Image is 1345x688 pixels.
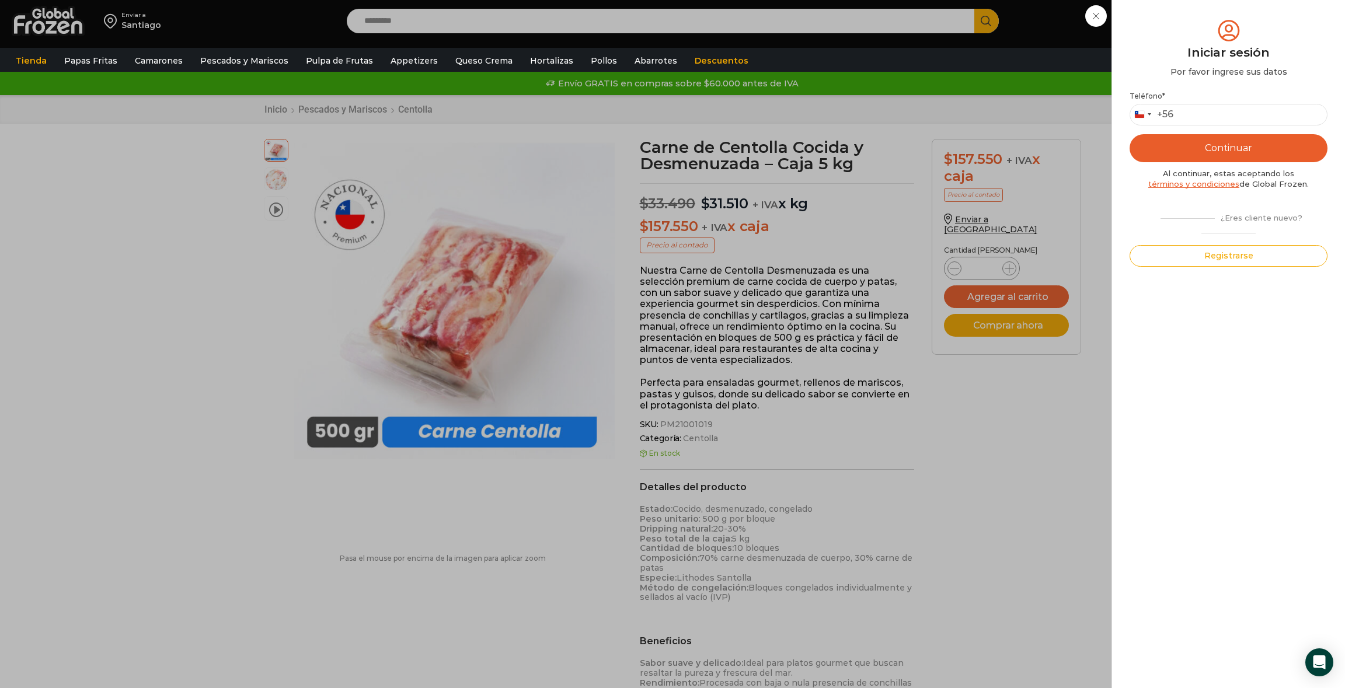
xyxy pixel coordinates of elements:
div: ¿Eres cliente nuevo? [1130,208,1327,238]
a: Hortalizas [524,50,579,72]
a: Queso Crema [450,50,518,72]
a: términos y condiciones [1148,179,1239,188]
img: tabler-icon-user-circle.svg [1215,18,1242,44]
button: Continuar [1130,134,1327,162]
a: Abarrotes [629,50,683,72]
div: Open Intercom Messenger [1305,648,1333,676]
button: Selected country [1130,104,1173,125]
a: Pollos [585,50,623,72]
a: Appetizers [385,50,444,72]
label: Teléfono [1130,92,1327,101]
button: Registrarse [1130,245,1327,267]
div: Por favor ingrese sus datos [1130,66,1327,78]
div: +56 [1157,109,1173,121]
div: Iniciar sesión [1130,44,1327,61]
a: Pescados y Mariscos [194,50,294,72]
a: Tienda [10,50,53,72]
a: Pulpa de Frutas [300,50,379,72]
a: Papas Fritas [58,50,123,72]
a: Camarones [129,50,189,72]
a: Descuentos [689,50,754,72]
div: Al continuar, estas aceptando los de Global Frozen. [1130,168,1327,190]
